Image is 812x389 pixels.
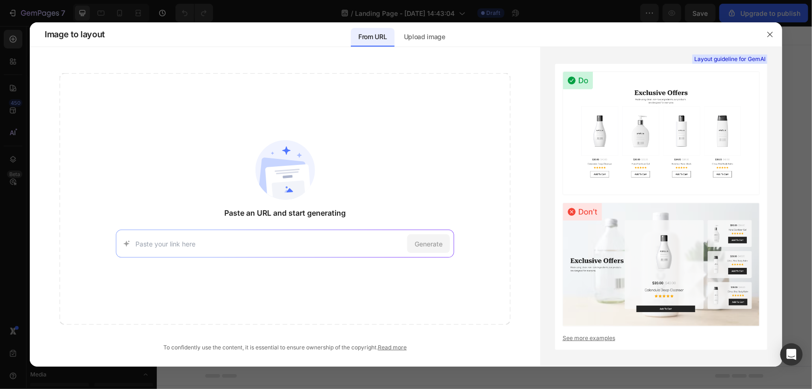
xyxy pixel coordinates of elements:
[45,29,105,40] span: Image to layout
[563,334,760,342] a: See more examples
[358,31,387,42] p: From URL
[60,343,510,352] div: To confidently use the content, it is essential to ensure ownership of the copyright.
[780,343,803,366] div: Open Intercom Messenger
[404,31,445,42] p: Upload image
[271,184,384,195] div: Start with Sections from sidebar
[694,55,765,63] span: Layout guideline for GemAI
[135,239,403,249] input: Paste your link here
[329,203,395,221] button: Add elements
[265,255,390,262] div: Start with Generating from URL or image
[378,344,407,351] a: Read more
[224,207,346,218] span: Paste an URL and start generating
[415,239,443,249] span: Generate
[260,203,324,221] button: Add sections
